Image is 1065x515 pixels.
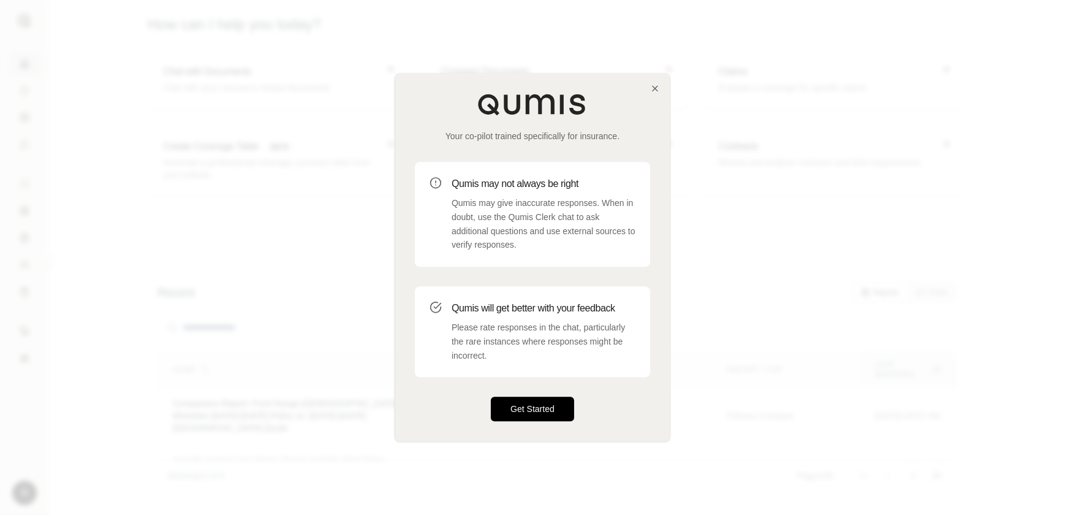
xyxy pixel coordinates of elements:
[452,301,635,316] h3: Qumis will get better with your feedback
[415,130,650,142] p: Your co-pilot trained specifically for insurance.
[477,93,588,115] img: Qumis Logo
[491,397,574,422] button: Get Started
[452,177,635,191] h3: Qumis may not always be right
[452,196,635,252] p: Qumis may give inaccurate responses. When in doubt, use the Qumis Clerk chat to ask additional qu...
[452,321,635,362] p: Please rate responses in the chat, particularly the rare instances where responses might be incor...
